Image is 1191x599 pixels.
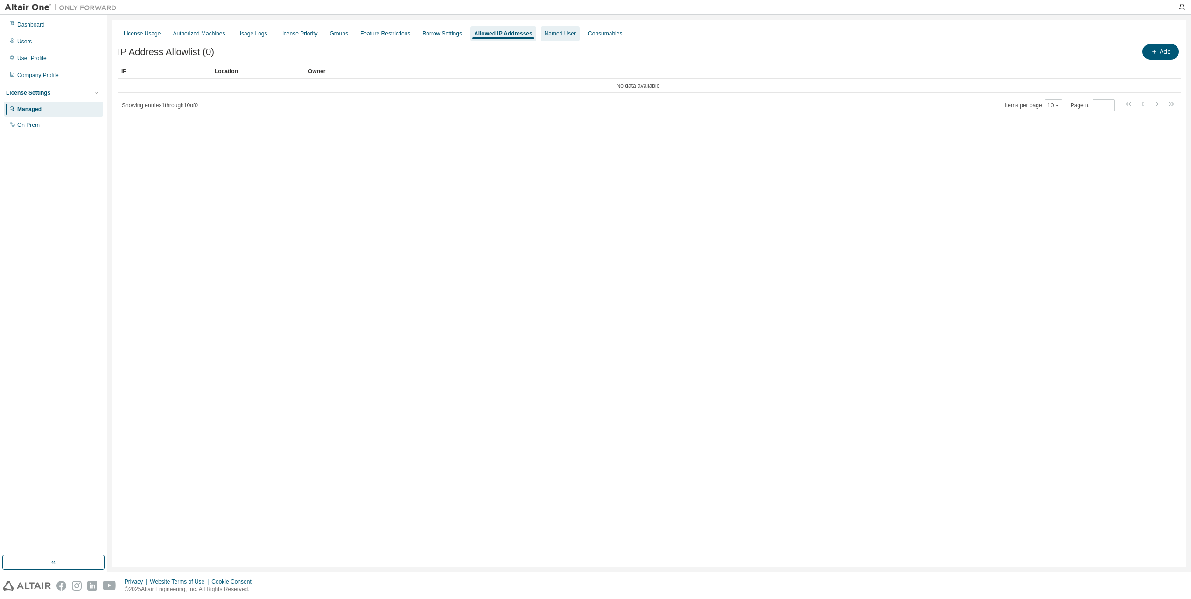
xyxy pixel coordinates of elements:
[118,79,1158,93] td: No data available
[125,578,150,585] div: Privacy
[17,55,47,62] div: User Profile
[237,30,267,37] div: Usage Logs
[17,21,45,28] div: Dashboard
[308,64,1155,79] div: Owner
[173,30,225,37] div: Authorized Machines
[6,89,50,97] div: License Settings
[545,30,576,37] div: Named User
[1142,44,1179,60] button: Add
[1071,99,1115,111] span: Page n.
[150,578,211,585] div: Website Terms of Use
[3,581,51,591] img: altair_logo.svg
[122,102,198,109] span: Showing entries 1 through 10 of 0
[474,30,532,37] div: Allowed IP Addresses
[87,581,97,591] img: linkedin.svg
[17,38,32,45] div: Users
[588,30,622,37] div: Consumables
[103,581,116,591] img: youtube.svg
[330,30,348,37] div: Groups
[118,47,214,57] span: IP Address Allowlist (0)
[1005,99,1062,111] span: Items per page
[360,30,410,37] div: Feature Restrictions
[121,64,207,79] div: IP
[125,585,257,593] p: © 2025 Altair Engineering, Inc. All Rights Reserved.
[422,30,462,37] div: Borrow Settings
[56,581,66,591] img: facebook.svg
[5,3,121,12] img: Altair One
[280,30,318,37] div: License Priority
[1047,102,1060,109] button: 10
[72,581,82,591] img: instagram.svg
[215,64,301,79] div: Location
[211,578,257,585] div: Cookie Consent
[17,71,59,79] div: Company Profile
[124,30,161,37] div: License Usage
[17,105,42,113] div: Managed
[17,121,40,129] div: On Prem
